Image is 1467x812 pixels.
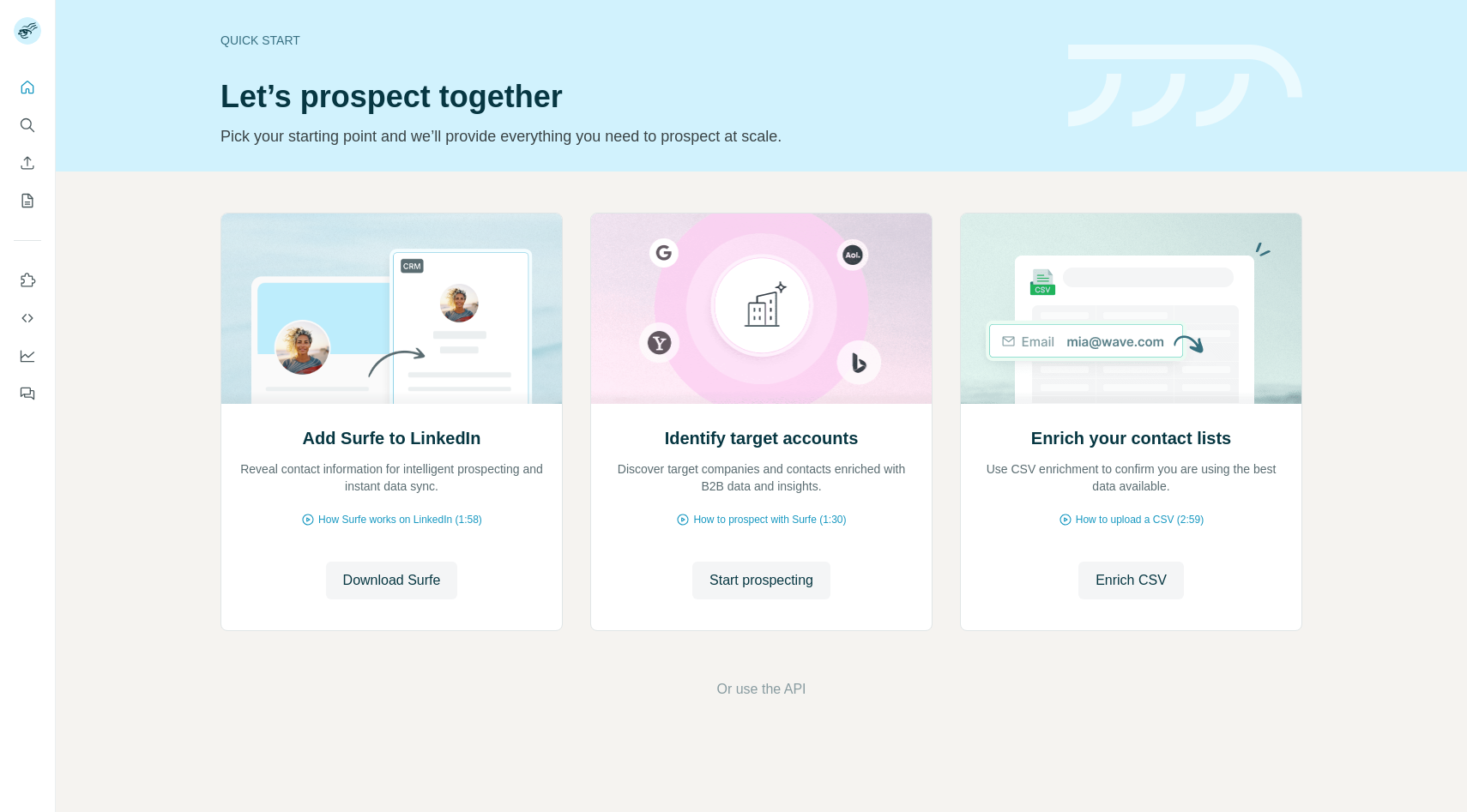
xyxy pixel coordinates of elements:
[716,679,806,700] button: Or use the API
[14,378,41,409] button: Feedback
[1078,562,1184,599] button: Enrich CSV
[343,570,441,591] span: Download Surfe
[1068,45,1302,128] img: banner
[608,460,915,495] p: Discover target companies and contacts enriched with B2B data and insights.
[692,562,830,599] button: Start prospecting
[693,512,846,527] span: How to prospect with Surfe (1:30)
[220,124,1047,148] p: Pick your starting point and we’ll provide everything you need to prospect at scale.
[1031,426,1231,450] h2: Enrich your contact lists
[1076,512,1204,527] span: How to upload a CSV (2:59)
[14,303,41,334] button: Use Surfe API
[14,72,41,103] button: Quick start
[1096,570,1167,591] span: Enrich CSV
[590,214,933,404] img: Identify target accounts
[14,185,41,216] button: My lists
[14,265,41,296] button: Use Surfe on LinkedIn
[220,214,563,404] img: Add Surfe to LinkedIn
[303,426,481,450] h2: Add Surfe to LinkedIn
[238,460,545,495] p: Reveal contact information for intelligent prospecting and instant data sync.
[14,147,41,178] button: Enrich CSV
[978,460,1284,495] p: Use CSV enrichment to confirm you are using the best data available.
[14,340,41,371] button: Dashboard
[665,426,859,450] h2: Identify target accounts
[220,80,1047,114] h1: Let’s prospect together
[318,512,482,527] span: How Surfe works on LinkedIn (1:58)
[14,110,41,141] button: Search
[220,32,1047,49] div: Quick start
[709,570,813,591] span: Start prospecting
[326,562,458,599] button: Download Surfe
[960,214,1302,404] img: Enrich your contact lists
